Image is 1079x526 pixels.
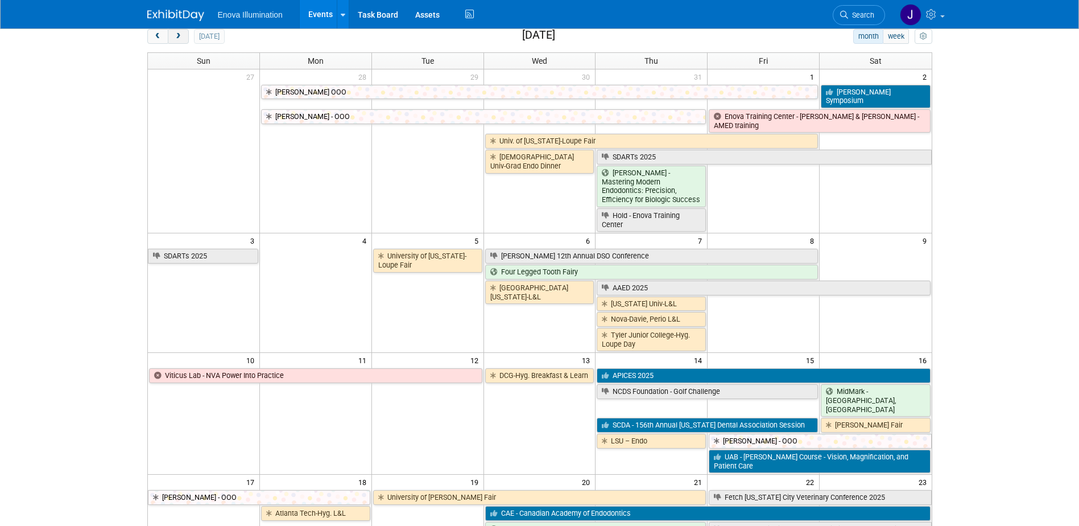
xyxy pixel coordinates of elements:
[469,353,483,367] span: 12
[469,69,483,84] span: 29
[357,69,371,84] span: 28
[261,85,818,100] a: [PERSON_NAME] OOO
[921,69,932,84] span: 2
[848,11,874,19] span: Search
[357,475,371,489] span: 18
[900,4,921,26] img: Janelle Tlusty
[485,368,594,383] a: DCG-Hyg. Breakfast & Learn
[148,249,258,264] a: SDARTs 2025
[147,29,168,44] button: prev
[821,85,930,108] a: [PERSON_NAME] Symposium
[870,56,882,65] span: Sat
[883,29,909,44] button: week
[853,29,883,44] button: month
[532,56,547,65] span: Wed
[373,490,706,505] a: University of [PERSON_NAME] Fair
[709,109,930,133] a: Enova Training Center - [PERSON_NAME] & [PERSON_NAME] - AMED training
[373,249,482,272] a: University of [US_STATE]-Loupe Fair
[485,249,818,264] a: [PERSON_NAME] 12th Annual DSO Conference
[821,418,930,433] a: [PERSON_NAME] Fair
[921,233,932,248] span: 9
[261,506,370,521] a: Atlanta Tech-Hyg. L&L
[809,69,819,84] span: 1
[809,233,819,248] span: 8
[693,353,707,367] span: 14
[585,233,595,248] span: 6
[473,233,483,248] span: 5
[361,233,371,248] span: 4
[485,281,594,304] a: [GEOGRAPHIC_DATA][US_STATE]-L&L
[805,353,819,367] span: 15
[249,233,259,248] span: 3
[759,56,768,65] span: Fri
[597,434,706,449] a: LSU – Endo
[469,475,483,489] span: 19
[709,450,930,473] a: UAB - [PERSON_NAME] Course - Vision, Magnification, and Patient Care
[581,353,595,367] span: 13
[833,5,885,25] a: Search
[597,368,930,383] a: APICES 2025
[357,353,371,367] span: 11
[308,56,324,65] span: Mon
[917,353,932,367] span: 16
[245,353,259,367] span: 10
[168,29,189,44] button: next
[421,56,434,65] span: Tue
[197,56,210,65] span: Sun
[261,109,706,124] a: [PERSON_NAME] - OOO
[597,297,706,311] a: [US_STATE] Univ-L&L
[709,490,931,505] a: Fetch [US_STATE] City Veterinary Conference 2025
[218,10,283,19] span: Enova Illumination
[920,33,927,40] i: Personalize Calendar
[644,56,658,65] span: Thu
[709,434,931,449] a: [PERSON_NAME] - OOO
[245,69,259,84] span: 27
[597,418,818,433] a: SCDA - 156th Annual [US_STATE] Dental Association Session
[693,475,707,489] span: 21
[693,69,707,84] span: 31
[147,10,204,21] img: ExhibitDay
[597,312,706,327] a: Nova-Davie, Perio L&L
[148,490,370,505] a: [PERSON_NAME] - OOO
[597,150,931,165] a: SDARTs 2025
[697,233,707,248] span: 7
[485,134,818,149] a: Univ. of [US_STATE]-Loupe Fair
[149,368,482,383] a: Viticus Lab - NVA Power Into Practice
[581,475,595,489] span: 20
[485,150,594,173] a: [DEMOGRAPHIC_DATA] Univ-Grad Endo Dinner
[245,475,259,489] span: 17
[917,475,932,489] span: 23
[915,29,932,44] button: myCustomButton
[581,69,595,84] span: 30
[821,384,930,417] a: MidMark - [GEOGRAPHIC_DATA], [GEOGRAPHIC_DATA]
[597,166,706,207] a: [PERSON_NAME] - Mastering Modern Endodontics: Precision, Efficiency for Biologic Success
[194,29,224,44] button: [DATE]
[485,265,818,280] a: Four Legged Tooth Fairy
[597,328,706,351] a: Tyler Junior College-Hyg. Loupe Day
[522,29,555,42] h2: [DATE]
[597,208,706,232] a: Hold - Enova Training Center
[485,506,931,521] a: CAE - Canadian Academy of Endodontics
[597,384,818,399] a: NCDS Foundation - Golf Challenge
[597,281,930,295] a: AAED 2025
[805,475,819,489] span: 22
